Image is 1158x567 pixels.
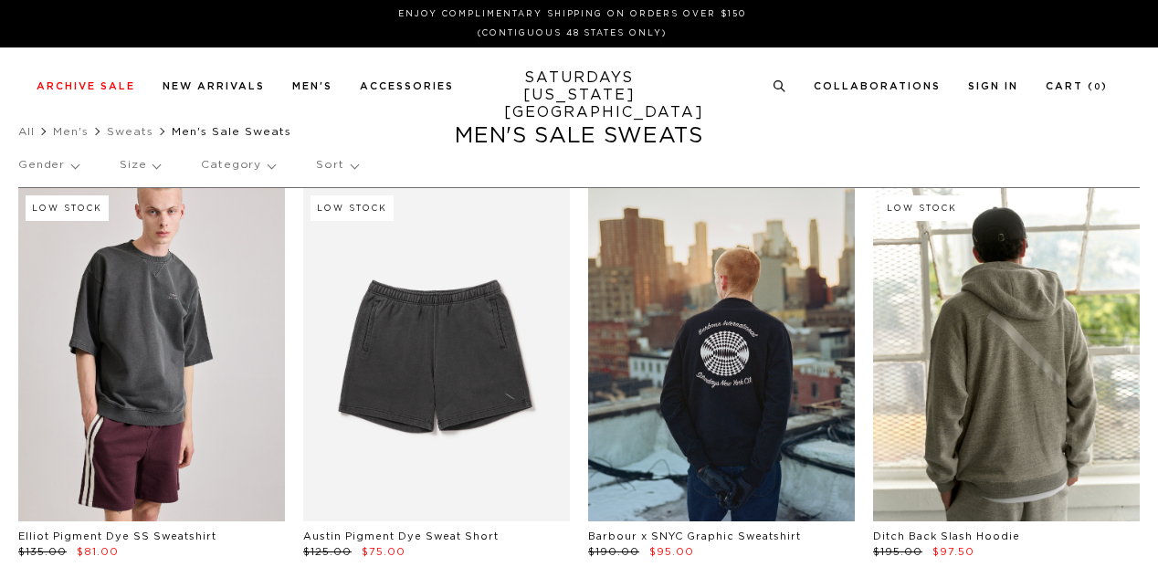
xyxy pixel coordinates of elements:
span: $135.00 [18,547,67,557]
p: Gender [18,144,79,186]
span: $195.00 [873,547,922,557]
a: SATURDAYS[US_STATE][GEOGRAPHIC_DATA] [504,69,655,121]
small: 0 [1094,83,1101,91]
a: Barbour x SNYC Graphic Sweatshirt [588,531,801,541]
div: Low Stock [26,195,109,221]
p: Sort [316,144,357,186]
a: Ditch Back Slash Hoodie [873,531,1020,541]
a: Sweats [107,126,153,137]
span: $97.50 [932,547,974,557]
span: Men's Sale Sweats [172,126,291,137]
a: Sign In [968,81,1018,91]
a: Elliot Pigment Dye SS Sweatshirt [18,531,216,541]
a: Cart (0) [1046,81,1108,91]
a: Men's [292,81,332,91]
a: Archive Sale [37,81,135,91]
a: All [18,126,35,137]
a: New Arrivals [163,81,265,91]
span: $125.00 [303,547,352,557]
p: Size [120,144,160,186]
span: $190.00 [588,547,639,557]
div: Low Stock [880,195,963,221]
a: Men's [53,126,89,137]
a: Austin Pigment Dye Sweat Short [303,531,499,541]
p: Enjoy Complimentary Shipping on Orders Over $150 [44,7,1100,21]
p: Category [201,144,275,186]
a: Collaborations [814,81,941,91]
span: $75.00 [362,547,405,557]
p: (Contiguous 48 States Only) [44,26,1100,40]
a: Accessories [360,81,454,91]
div: Low Stock [311,195,394,221]
span: $95.00 [649,547,694,557]
span: $81.00 [77,547,119,557]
